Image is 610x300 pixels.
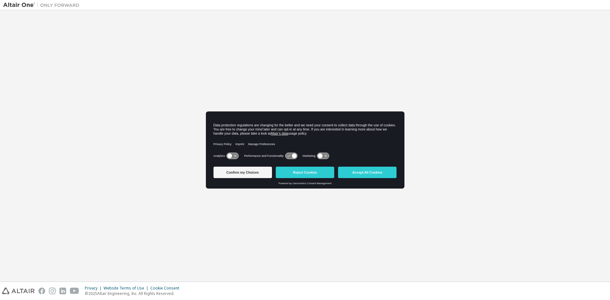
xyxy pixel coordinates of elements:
p: © 2025 Altair Engineering, Inc. All Rights Reserved. [85,291,183,296]
div: Privacy [85,286,104,291]
div: Website Terms of Use [104,286,150,291]
img: linkedin.svg [59,288,66,294]
img: youtube.svg [70,288,79,294]
img: instagram.svg [49,288,56,294]
img: altair_logo.svg [2,288,35,294]
img: Altair One [3,2,83,8]
img: facebook.svg [38,288,45,294]
div: Cookie Consent [150,286,183,291]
